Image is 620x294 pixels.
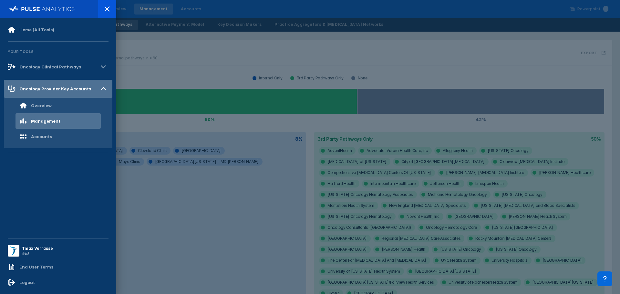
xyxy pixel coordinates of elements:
div: End User Terms [19,264,53,269]
a: Accounts [4,129,112,144]
img: pulse-logo-full-white.svg [9,5,75,14]
div: Tmax Varrasse [22,246,53,251]
a: Overview [4,98,112,113]
a: Home (All Tools) [4,22,112,37]
div: J&J [22,251,53,256]
div: Contact Support [597,271,612,286]
img: menu button [9,246,18,255]
div: Your Tools [4,46,112,58]
a: End User Terms [4,259,112,275]
div: Oncology Provider Key Accounts [19,86,91,91]
div: Management [31,118,60,124]
div: Accounts [31,134,52,139]
div: Overview [31,103,52,108]
div: Home (All Tools) [19,27,54,32]
div: Logout [19,280,35,285]
a: Management [4,113,112,129]
div: Oncology Clinical Pathways [19,64,81,69]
